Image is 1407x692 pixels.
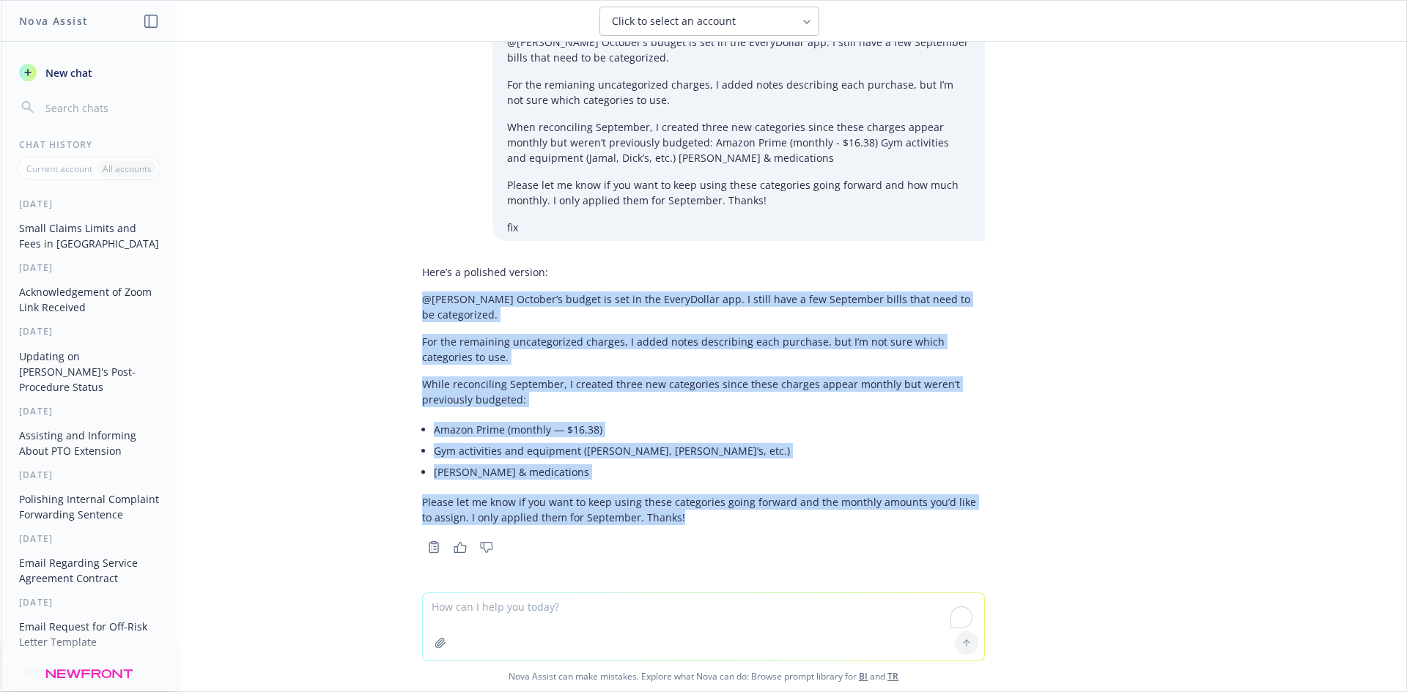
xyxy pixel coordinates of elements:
svg: Copy to clipboard [427,540,440,554]
textarea: To enrich screen reader interactions, please activate Accessibility in Grammarly extension settings [423,593,984,661]
p: Here’s a polished version: [422,264,985,280]
div: Chat History [1,138,177,151]
div: [DATE] [1,261,177,274]
button: Acknowledgement of Zoom Link Received [13,280,165,319]
p: For the remaining uncategorized charges, I added notes describing each purchase, but I’m not sure... [422,334,985,365]
div: [DATE] [1,469,177,481]
div: [DATE] [1,325,177,338]
button: Email Regarding Service Agreement Contract [13,551,165,590]
p: Current account [26,163,92,175]
p: fix [507,220,970,235]
p: For the remianing uncategorized charges, I added notes describing each purchase, but I’m not sure... [507,77,970,108]
button: Thumbs down [475,537,498,557]
a: BI [859,670,868,682]
span: Nova Assist can make mistakes. Explore what Nova can do: Browse prompt library for and [7,661,1400,691]
div: [DATE] [1,405,177,417]
p: @[PERSON_NAME] October’s budget is set in the EveryDollar app. I still have a few September bills... [507,34,970,65]
li: [PERSON_NAME] & medications [434,461,985,483]
button: Email Request for Off-Risk Letter Template [13,614,165,654]
button: Click to select an account [599,7,819,36]
li: Amazon Prime (monthly — $16.38) [434,419,985,440]
input: Search chats [43,97,159,118]
p: Please let me know if you want to keep using these categories going forward and how much monthly.... [507,177,970,208]
a: TR [887,670,898,682]
div: [DATE] [1,596,177,609]
p: While reconciling September, I created three new categories since these charges appear monthly bu... [422,376,985,407]
h1: Nova Assist [19,13,88,29]
span: New chat [43,65,92,81]
p: All accounts [103,163,152,175]
button: Polishing Internal Complaint Forwarding Sentence [13,487,165,527]
p: When reconciling September, I created three new categories since these charges appear monthly but... [507,119,970,165]
div: [DATE] [1,532,177,545]
button: Updating on [PERSON_NAME]'s Post-Procedure Status [13,344,165,399]
span: Click to select an account [612,14,736,29]
button: New chat [13,59,165,86]
li: Gym activities and equipment ([PERSON_NAME], [PERSON_NAME]’s, etc.) [434,440,985,461]
button: Small Claims Limits and Fees in [GEOGRAPHIC_DATA] [13,216,165,256]
p: Please let me know if you want to keep using these categories going forward and the monthly amoun... [422,494,985,525]
div: [DATE] [1,198,177,210]
p: @[PERSON_NAME] October’s budget is set in the EveryDollar app. I still have a few September bills... [422,291,985,322]
button: Assisting and Informing About PTO Extension [13,423,165,463]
